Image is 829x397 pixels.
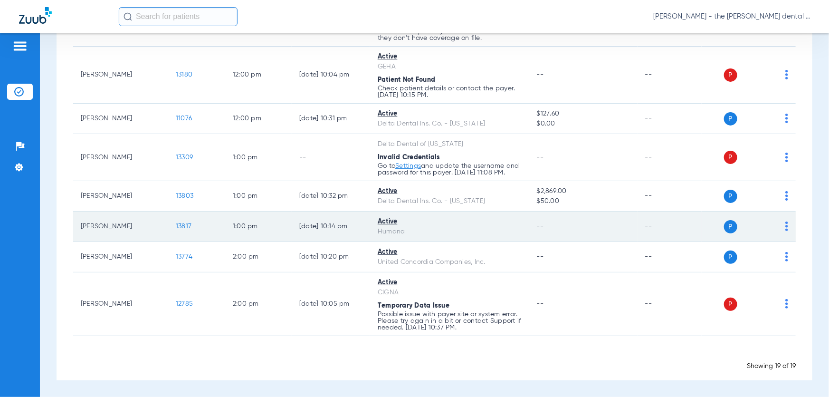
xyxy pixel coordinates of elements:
div: United Concordia Companies, Inc. [378,257,522,267]
span: 13180 [176,71,192,78]
span: 13817 [176,223,191,230]
td: [DATE] 10:14 PM [292,212,370,242]
div: Delta Dental Ins. Co. - [US_STATE] [378,196,522,206]
img: x.svg [764,70,773,79]
td: 1:00 PM [225,181,292,212]
span: -- [537,253,544,260]
span: P [724,68,737,82]
td: [PERSON_NAME] [73,104,168,134]
span: [PERSON_NAME] - the [PERSON_NAME] dental group inc [653,12,810,21]
div: Delta Dental Ins. Co. - [US_STATE] [378,119,522,129]
img: x.svg [764,299,773,309]
span: 13803 [176,193,193,199]
td: -- [638,272,702,336]
img: Zuub Logo [19,7,52,24]
span: 12785 [176,300,193,307]
span: Loading [420,351,448,359]
img: group-dot-blue.svg [785,299,788,309]
td: [PERSON_NAME] [73,242,168,272]
img: group-dot-blue.svg [785,70,788,79]
iframe: Chat Widget [781,351,829,397]
div: Active [378,186,522,196]
img: hamburger-icon [12,40,28,52]
img: x.svg [764,153,773,162]
td: [DATE] 10:04 PM [292,47,370,104]
span: Showing 19 of 19 [747,363,796,369]
span: P [724,190,737,203]
div: Active [378,278,522,288]
span: $0.00 [537,119,630,129]
img: x.svg [764,222,773,231]
td: 1:00 PM [225,134,292,181]
span: P [724,298,737,311]
span: P [724,151,737,164]
div: CIGNA [378,288,522,298]
img: x.svg [764,252,773,261]
span: Invalid Credentials [378,154,440,161]
span: $127.60 [537,109,630,119]
div: Active [378,109,522,119]
td: -- [638,212,702,242]
div: Active [378,217,522,227]
input: Search for patients [119,7,238,26]
span: -- [537,300,544,307]
td: -- [638,104,702,134]
span: Temporary Data Issue [378,302,449,309]
span: $2,869.00 [537,186,630,196]
td: [DATE] 10:32 PM [292,181,370,212]
span: -- [537,223,544,230]
td: -- [638,181,702,212]
div: Humana [378,227,522,237]
td: 2:00 PM [225,272,292,336]
td: [PERSON_NAME] [73,272,168,336]
img: group-dot-blue.svg [785,191,788,201]
img: group-dot-blue.svg [785,153,788,162]
td: [PERSON_NAME] [73,134,168,181]
td: -- [292,134,370,181]
p: We couldn’t pull any insurance info because they don’t have coverage on file. [378,28,522,41]
td: [PERSON_NAME] [73,47,168,104]
img: group-dot-blue.svg [785,252,788,261]
img: Search Icon [124,12,132,21]
img: group-dot-blue.svg [785,114,788,123]
span: P [724,220,737,233]
span: 13774 [176,253,192,260]
p: Possible issue with payer site or system error. Please try again in a bit or contact Support if n... [378,311,522,331]
td: [PERSON_NAME] [73,212,168,242]
a: Settings [395,163,421,169]
td: [PERSON_NAME] [73,181,168,212]
span: P [724,112,737,126]
td: 1:00 PM [225,212,292,242]
div: Active [378,247,522,257]
img: x.svg [764,191,773,201]
td: [DATE] 10:05 PM [292,272,370,336]
img: group-dot-blue.svg [785,222,788,231]
p: Go to and update the username and password for this payer. [DATE] 11:08 PM. [378,163,522,176]
td: -- [638,47,702,104]
td: 2:00 PM [225,242,292,272]
span: P [724,251,737,264]
div: Active [378,52,522,62]
div: Delta Dental of [US_STATE] [378,139,522,149]
span: $50.00 [537,196,630,206]
td: 12:00 PM [225,47,292,104]
td: [DATE] 10:31 PM [292,104,370,134]
td: 12:00 PM [225,104,292,134]
span: Patient Not Found [378,77,435,83]
span: -- [537,71,544,78]
td: [DATE] 10:20 PM [292,242,370,272]
span: 11076 [176,115,192,122]
div: GEHA [378,62,522,72]
td: -- [638,242,702,272]
span: -- [537,154,544,161]
p: Check patient details or contact the payer. [DATE] 10:15 PM. [378,85,522,98]
span: 13309 [176,154,193,161]
td: -- [638,134,702,181]
img: x.svg [764,114,773,123]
